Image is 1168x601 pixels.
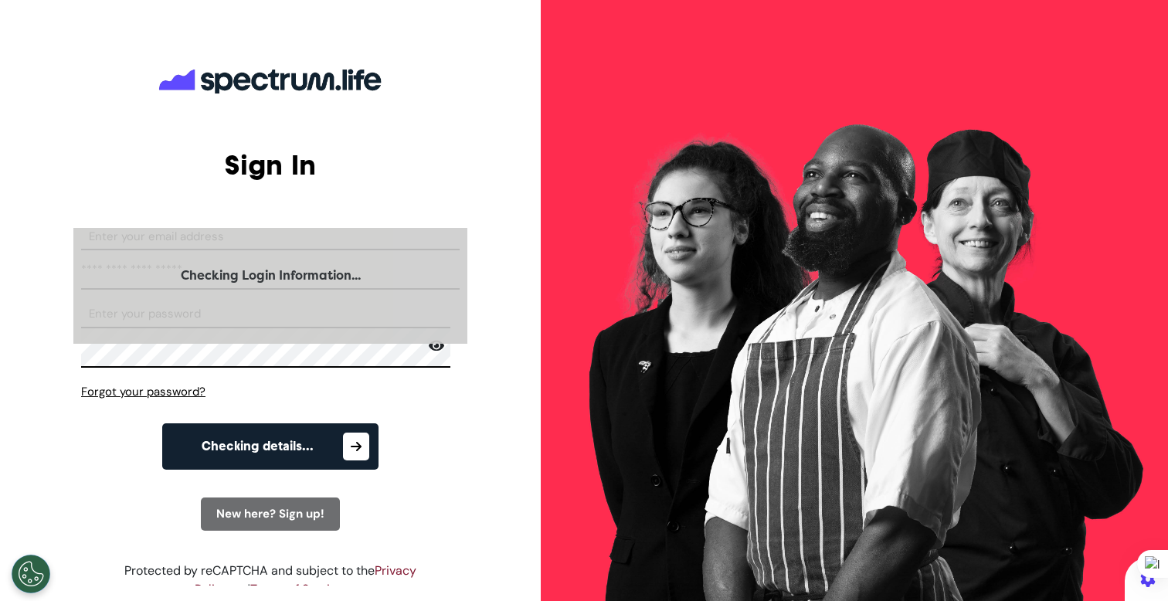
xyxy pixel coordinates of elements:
div: Protected by reCAPTCHA and subject to the and . [81,562,460,599]
span: Forgot your password? [81,384,205,399]
span: New here? Sign up! [216,506,324,521]
span: Checking details... [202,440,314,453]
img: company logo [154,56,386,106]
button: Open Preferences [12,555,50,593]
div: Checking Login Information... [73,267,467,285]
button: Checking details... [162,423,379,470]
a: Terms of Service [250,581,344,597]
h2: Sign In [81,148,460,182]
